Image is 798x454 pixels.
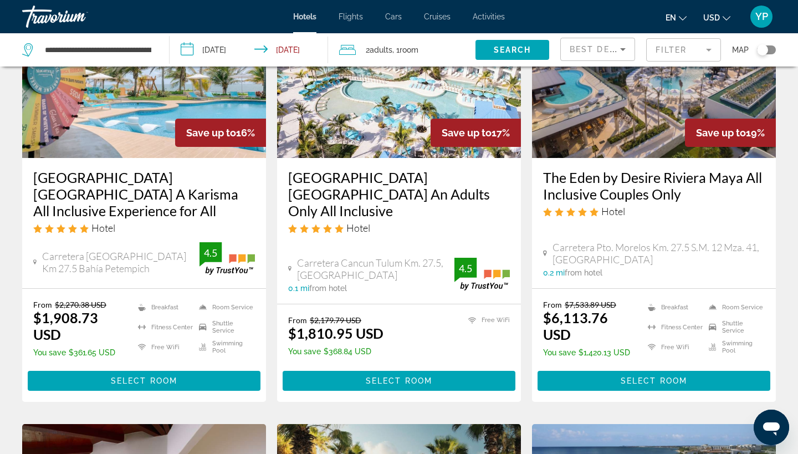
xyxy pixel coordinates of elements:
[696,127,746,139] span: Save up to
[749,45,776,55] button: Toggle map
[111,376,177,385] span: Select Room
[33,309,98,343] ins: $1,908.73 USD
[33,222,255,234] div: 5 star Hotel
[132,340,194,354] li: Free WiFi
[33,348,124,357] p: $361.65 USD
[703,340,765,354] li: Swimming Pool
[132,300,194,314] li: Breakfast
[666,9,687,25] button: Change language
[392,42,418,58] span: , 1
[366,376,432,385] span: Select Room
[543,169,765,202] a: The Eden by Desire Riviera Maya All Inclusive Couples Only
[732,42,749,58] span: Map
[454,262,477,275] div: 4.5
[55,300,106,309] del: $2,270.38 USD
[288,222,510,234] div: 5 star Hotel
[703,13,720,22] span: USD
[385,12,402,21] a: Cars
[288,347,383,356] p: $368.84 USD
[473,12,505,21] a: Activities
[370,45,392,54] span: Adults
[570,45,627,54] span: Best Deals
[288,315,307,325] span: From
[91,222,115,234] span: Hotel
[328,33,475,67] button: Travelers: 2 adults, 0 children
[538,371,770,391] button: Select Room
[297,257,454,281] span: Carretera Cancun Tulum Km. 27.5, [GEOGRAPHIC_DATA]
[685,119,776,147] div: 19%
[475,40,549,60] button: Search
[494,45,531,54] span: Search
[747,5,776,28] button: User Menu
[666,13,676,22] span: en
[186,127,236,139] span: Save up to
[543,348,576,357] span: You save
[565,268,602,277] span: from hotel
[424,12,451,21] a: Cruises
[175,119,266,147] div: 16%
[28,374,260,386] a: Select Room
[346,222,370,234] span: Hotel
[170,33,328,67] button: Check-in date: Sep 30, 2025 Check-out date: Oct 7, 2025
[28,371,260,391] button: Select Room
[642,340,704,354] li: Free WiFi
[642,320,704,334] li: Fitness Center
[199,246,222,259] div: 4.5
[193,340,255,354] li: Swimming Pool
[570,43,626,56] mat-select: Sort by
[755,11,768,22] span: YP
[283,371,515,391] button: Select Room
[703,320,765,334] li: Shuttle Service
[543,309,608,343] ins: $6,113.76 USD
[543,205,765,217] div: 5 star Hotel
[431,119,521,147] div: 17%
[703,9,730,25] button: Change currency
[288,325,383,341] ins: $1,810.95 USD
[33,348,66,357] span: You save
[754,410,789,445] iframe: Botón para iniciar la ventana de mensajería
[339,12,363,21] a: Flights
[283,374,515,386] a: Select Room
[193,300,255,314] li: Room Service
[553,241,765,266] span: Carretera Pto. Morelos Km. 27.5 S.M. 12 Mza. 41, [GEOGRAPHIC_DATA]
[288,347,321,356] span: You save
[400,45,418,54] span: Room
[288,284,309,293] span: 0.1 mi
[601,205,625,217] span: Hotel
[646,38,721,62] button: Filter
[543,348,634,357] p: $1,420.13 USD
[42,250,199,274] span: Carretera [GEOGRAPHIC_DATA] Km 27.5 Bahía Petempich
[538,374,770,386] a: Select Room
[543,300,562,309] span: From
[33,169,255,219] a: [GEOGRAPHIC_DATA] [GEOGRAPHIC_DATA] A Karisma All Inclusive Experience for All
[193,320,255,334] li: Shuttle Service
[132,320,194,334] li: Fitness Center
[642,300,704,314] li: Breakfast
[309,284,347,293] span: from hotel
[463,315,510,325] li: Free WiFi
[621,376,687,385] span: Select Room
[366,42,392,58] span: 2
[543,268,565,277] span: 0.2 mi
[288,169,510,219] a: [GEOGRAPHIC_DATA] [GEOGRAPHIC_DATA] An Adults Only All Inclusive
[310,315,361,325] del: $2,179.79 USD
[33,300,52,309] span: From
[442,127,492,139] span: Save up to
[565,300,616,309] del: $7,533.89 USD
[22,2,133,31] a: Travorium
[293,12,316,21] a: Hotels
[454,258,510,290] img: trustyou-badge.svg
[703,300,765,314] li: Room Service
[199,242,255,275] img: trustyou-badge.svg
